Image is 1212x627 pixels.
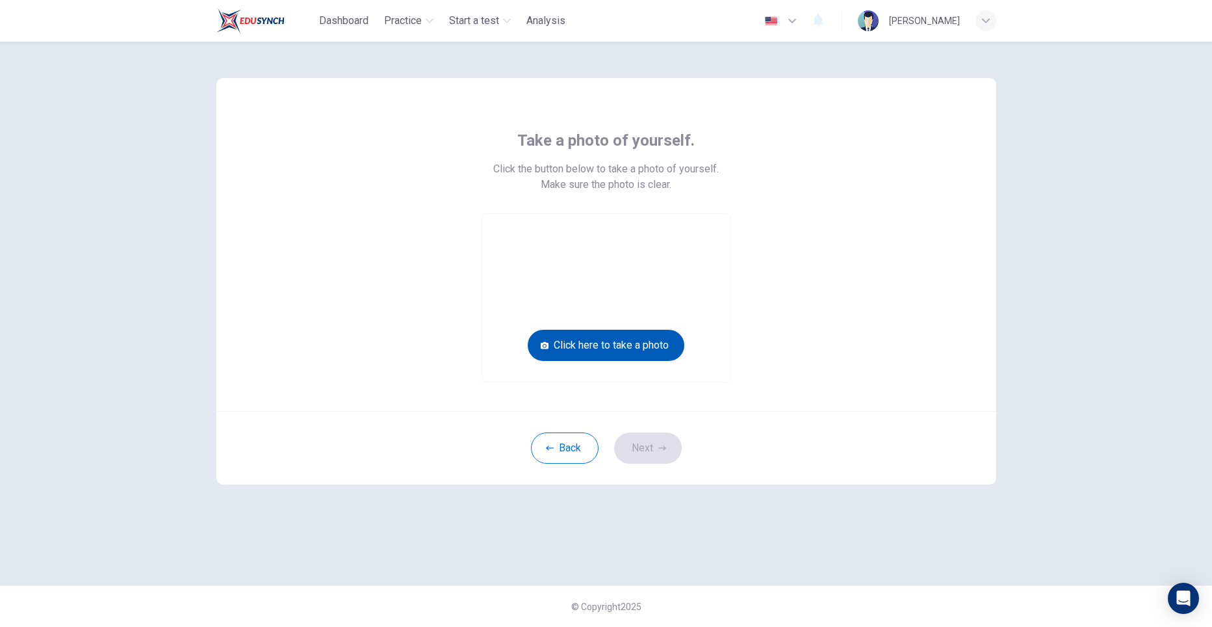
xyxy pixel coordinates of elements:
[526,13,565,29] span: Analysis
[528,330,684,361] button: Click here to take a photo
[1168,583,1199,614] div: Open Intercom Messenger
[493,161,719,177] span: Click the button below to take a photo of yourself.
[531,433,599,464] button: Back
[541,177,671,193] span: Make sure the photo is clear.
[379,9,439,33] button: Practice
[444,9,516,33] button: Start a test
[319,13,368,29] span: Dashboard
[384,13,422,29] span: Practice
[449,13,499,29] span: Start a test
[521,9,571,33] button: Analysis
[314,9,374,33] button: Dashboard
[517,130,695,151] span: Take a photo of yourself.
[763,16,779,26] img: en
[858,10,879,31] img: Profile picture
[571,602,641,612] span: © Copyright 2025
[889,13,960,29] div: [PERSON_NAME]
[216,8,285,34] img: Train Test logo
[216,8,315,34] a: Train Test logo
